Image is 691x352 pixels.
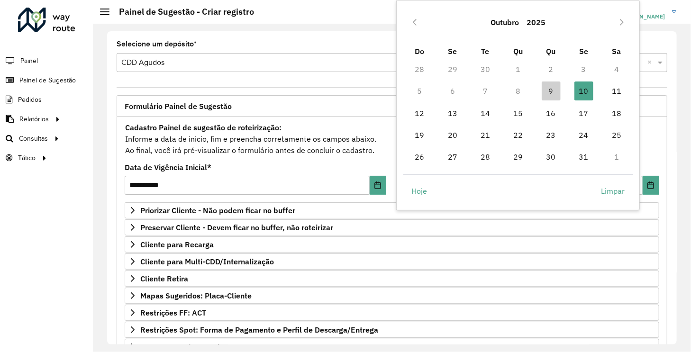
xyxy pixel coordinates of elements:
h2: Painel de Sugestão - Criar registro [109,7,254,17]
span: Te [482,46,490,56]
td: 27 [436,146,469,168]
td: 12 [403,102,436,124]
span: 23 [542,126,561,144]
button: Choose Month [487,11,523,34]
span: Restrições Spot: Forma de Pagamento e Perfil de Descarga/Entrega [140,326,378,334]
span: Painel de Sugestão [19,75,76,85]
span: 12 [410,104,429,123]
button: Hoje [403,181,435,200]
td: 21 [469,124,502,146]
td: 4 [600,58,633,80]
span: Painel [20,56,38,66]
a: Cliente para Multi-CDD/Internalização [125,253,659,270]
span: Preservar Cliente - Devem ficar no buffer, não roteirizar [140,224,333,231]
span: Formulário Painel de Sugestão [125,102,232,110]
span: Relatórios [19,114,49,124]
td: 29 [436,58,469,80]
span: Limpar [601,185,625,197]
span: Clear all [647,57,655,68]
button: Next Month [614,15,629,30]
span: 19 [410,126,429,144]
span: Consultas [19,134,48,144]
td: 25 [600,124,633,146]
td: 1 [600,146,633,168]
span: 20 [443,126,462,144]
a: Preservar Cliente - Devem ficar no buffer, não roteirizar [125,219,659,235]
span: 15 [509,104,527,123]
span: 14 [476,104,495,123]
div: Informe a data de inicio, fim e preencha corretamente os campos abaixo. Ao final, você irá pré-vi... [125,121,659,156]
span: Cliente Retira [140,275,188,282]
button: Choose Year [523,11,549,34]
span: 10 [574,81,593,100]
td: 19 [403,124,436,146]
a: Cliente para Recarga [125,236,659,253]
td: 1 [502,58,535,80]
span: 26 [410,147,429,166]
button: Limpar [593,181,633,200]
td: 2 [535,58,567,80]
span: 18 [607,104,626,123]
span: Mapas Sugeridos: Placa-Cliente [140,292,252,299]
span: 9 [542,81,561,100]
td: 11 [600,80,633,102]
td: 23 [535,124,567,146]
button: Choose Date [643,176,659,195]
span: Pedidos [18,95,42,105]
span: 11 [607,81,626,100]
td: 7 [469,80,502,102]
td: 18 [600,102,633,124]
span: Cliente para Multi-CDD/Internalização [140,258,274,265]
span: 28 [476,147,495,166]
span: Cliente para Recarga [140,241,214,248]
a: Restrições Spot: Forma de Pagamento e Perfil de Descarga/Entrega [125,322,659,338]
td: 14 [469,102,502,124]
td: 8 [502,80,535,102]
td: 9 [535,80,567,102]
td: 20 [436,124,469,146]
span: Hoje [411,185,427,197]
span: Restrições FF: ACT [140,309,206,316]
td: 31 [567,146,600,168]
span: Se [579,46,588,56]
span: 25 [607,126,626,144]
td: 24 [567,124,600,146]
span: Priorizar Cliente - Não podem ficar no buffer [140,207,295,214]
label: Data de Vigência Inicial [125,162,211,173]
span: Qu [546,46,556,56]
a: Priorizar Cliente - Não podem ficar no buffer [125,202,659,218]
label: Selecione um depósito [117,38,197,50]
span: 22 [509,126,527,144]
td: 3 [567,58,600,80]
span: Tático [18,153,36,163]
a: Restrições FF: ACT [125,305,659,321]
td: 17 [567,102,600,124]
span: 29 [509,147,527,166]
span: 21 [476,126,495,144]
span: Sa [612,46,621,56]
span: Se [448,46,457,56]
span: Rota Noturna/Vespertina [140,343,228,351]
a: Cliente Retira [125,271,659,287]
td: 10 [567,80,600,102]
span: 31 [574,147,593,166]
span: 24 [574,126,593,144]
strong: Cadastro Painel de sugestão de roteirização: [125,123,282,132]
span: Do [415,46,425,56]
span: 30 [542,147,561,166]
button: Previous Month [407,15,422,30]
td: 30 [535,146,567,168]
td: 22 [502,124,535,146]
td: 6 [436,80,469,102]
td: 13 [436,102,469,124]
td: 26 [403,146,436,168]
button: Choose Date [370,176,386,195]
td: 29 [502,146,535,168]
td: 30 [469,58,502,80]
td: 15 [502,102,535,124]
td: 28 [403,58,436,80]
td: 5 [403,80,436,102]
span: Qu [513,46,523,56]
span: 17 [574,104,593,123]
span: 13 [443,104,462,123]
